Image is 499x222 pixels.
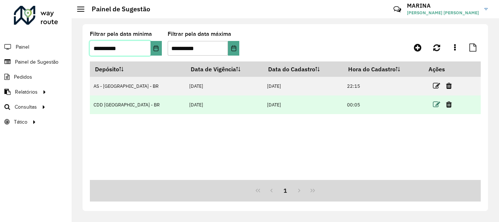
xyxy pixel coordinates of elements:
[343,95,423,114] td: 00:05
[433,81,440,91] a: Editar
[186,61,263,77] th: Data de Vigência
[186,77,263,95] td: [DATE]
[423,61,467,77] th: Ações
[16,43,29,51] span: Painel
[407,10,479,16] span: [PERSON_NAME] [PERSON_NAME]
[90,61,186,77] th: Depósito
[433,99,440,109] a: Editar
[15,88,38,96] span: Relatórios
[343,61,423,77] th: Hora do Cadastro
[228,41,239,56] button: Choose Date
[278,184,292,197] button: 1
[186,95,263,114] td: [DATE]
[263,77,343,95] td: [DATE]
[14,73,32,81] span: Pedidos
[168,30,231,38] label: Filtrar pela data máxima
[263,95,343,114] td: [DATE]
[15,58,58,66] span: Painel de Sugestão
[90,95,186,114] td: CDD [GEOGRAPHIC_DATA] - BR
[263,61,343,77] th: Data do Cadastro
[446,81,452,91] a: Excluir
[14,118,27,126] span: Tático
[90,30,152,38] label: Filtrar pela data mínima
[84,5,150,13] h2: Painel de Sugestão
[15,103,37,111] span: Consultas
[389,1,405,17] a: Contato Rápido
[151,41,162,56] button: Choose Date
[343,77,423,95] td: 22:15
[407,2,479,9] h3: MARINA
[446,99,452,109] a: Excluir
[90,77,186,95] td: AS - [GEOGRAPHIC_DATA] - BR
